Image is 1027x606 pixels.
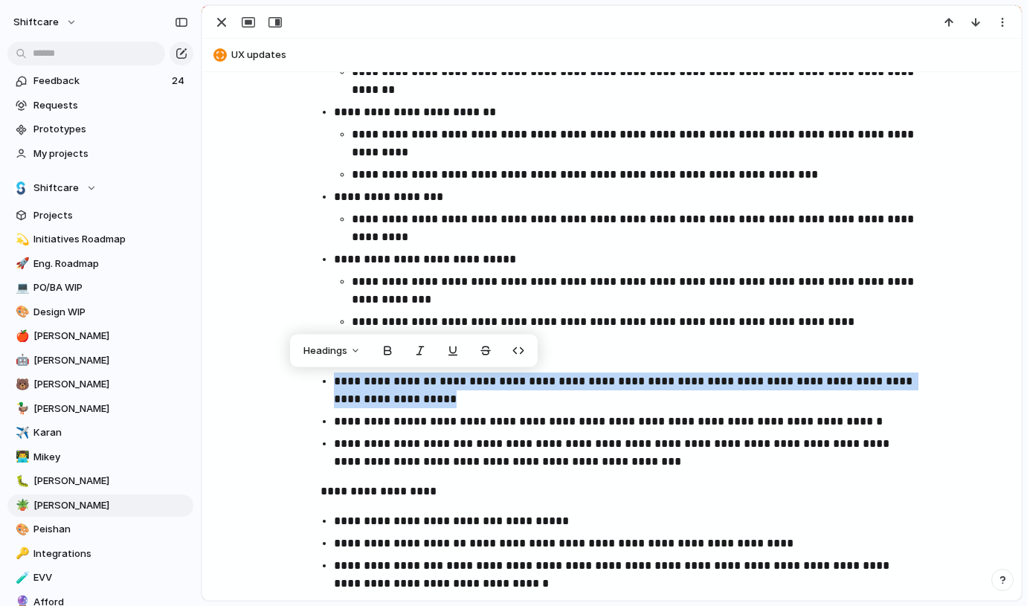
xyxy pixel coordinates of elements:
span: Feedback [33,74,167,88]
div: 🎨 [16,303,26,320]
button: 🦆 [13,402,28,416]
span: [PERSON_NAME] [33,402,188,416]
div: 🚀 [16,255,26,272]
a: 🧪EVV [7,567,193,589]
button: shiftcare [7,10,85,34]
button: ✈️ [13,425,28,440]
a: 🎨Design WIP [7,301,193,323]
a: 💫Initiatives Roadmap [7,228,193,251]
span: Prototypes [33,122,188,137]
span: Headings [303,344,347,358]
button: 🤖 [13,353,28,368]
button: 🔑 [13,547,28,561]
a: 🐛[PERSON_NAME] [7,470,193,492]
span: [PERSON_NAME] [33,353,188,368]
a: 🎨Peishan [7,518,193,541]
span: [PERSON_NAME] [33,329,188,344]
button: Headings [294,339,370,363]
a: Prototypes [7,118,193,141]
span: Projects [33,208,188,223]
a: 🚀Eng. Roadmap [7,253,193,275]
button: 🐻 [13,377,28,392]
button: 🎨 [13,522,28,537]
div: 💻 [16,280,26,297]
a: 🤖[PERSON_NAME] [7,349,193,372]
div: ✈️ [16,425,26,442]
a: 💻PO/BA WIP [7,277,193,299]
div: 🐻 [16,376,26,393]
button: 🎨 [13,305,28,320]
div: 🐛 [16,473,26,490]
div: 🎨 [16,521,26,538]
button: 🍎 [13,329,28,344]
a: 🪴[PERSON_NAME] [7,494,193,517]
a: My projects [7,143,193,165]
a: 👨‍💻Mikey [7,446,193,468]
a: Feedback24 [7,70,193,92]
div: 🧪 [16,570,26,587]
div: 🪴 [16,497,26,514]
button: 👨‍💻 [13,450,28,465]
span: [PERSON_NAME] [33,498,188,513]
span: My projects [33,146,188,161]
span: Peishan [33,522,188,537]
a: 🦆[PERSON_NAME] [7,398,193,420]
div: 🦆 [16,400,26,417]
a: ✈️Karan [7,422,193,444]
span: UX updates [231,48,1014,62]
span: [PERSON_NAME] [33,474,188,489]
span: PO/BA WIP [33,280,188,295]
button: 🧪 [13,570,28,585]
a: 🍎[PERSON_NAME] [7,325,193,347]
button: 🐛 [13,474,28,489]
span: Integrations [33,547,188,561]
button: Shiftcare [7,177,193,199]
a: 🐻[PERSON_NAME] [7,373,193,396]
button: 🪴 [13,498,28,513]
span: [PERSON_NAME] [33,377,188,392]
span: Shiftcare [33,181,79,196]
button: 🚀 [13,257,28,271]
span: Initiatives Roadmap [33,232,188,247]
span: Mikey [33,450,188,465]
span: EVV [33,570,188,585]
a: 🔑Integrations [7,543,193,565]
button: UX updates [209,43,1014,67]
span: Eng. Roadmap [33,257,188,271]
div: 🔑 [16,545,26,562]
div: 🤖 [16,352,26,369]
button: 💫 [13,232,28,247]
span: Design WIP [33,305,188,320]
div: 👨‍💻 [16,448,26,465]
span: 24 [172,74,187,88]
button: 💻 [13,280,28,295]
span: Requests [33,98,188,113]
a: Projects [7,204,193,227]
span: Karan [33,425,188,440]
div: 🍎 [16,328,26,345]
a: Requests [7,94,193,117]
span: shiftcare [13,15,59,30]
div: 💫 [16,231,26,248]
